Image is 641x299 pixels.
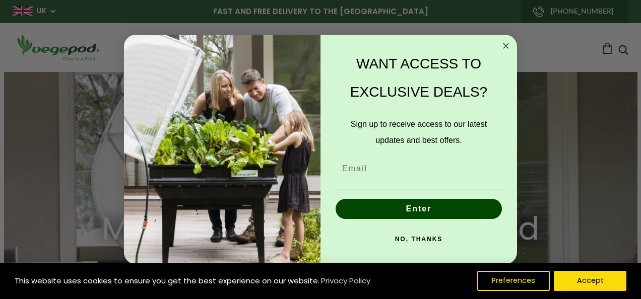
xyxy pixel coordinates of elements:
button: Preferences [477,271,550,291]
button: Close dialog [500,40,512,52]
img: underline [334,189,504,189]
span: Sign up to receive access to our latest updates and best offers. [351,120,487,144]
span: This website uses cookies to ensure you get the best experience on our website. [15,275,319,286]
button: Enter [336,199,502,219]
img: e9d03583-1bb1-490f-ad29-36751b3212ff.jpeg [124,35,320,265]
span: WANT ACCESS TO EXCLUSIVE DEALS? [350,56,487,100]
input: Email [334,159,504,179]
a: Privacy Policy (opens in a new tab) [319,272,372,290]
button: NO, THANKS [334,229,504,249]
button: Accept [554,271,626,291]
